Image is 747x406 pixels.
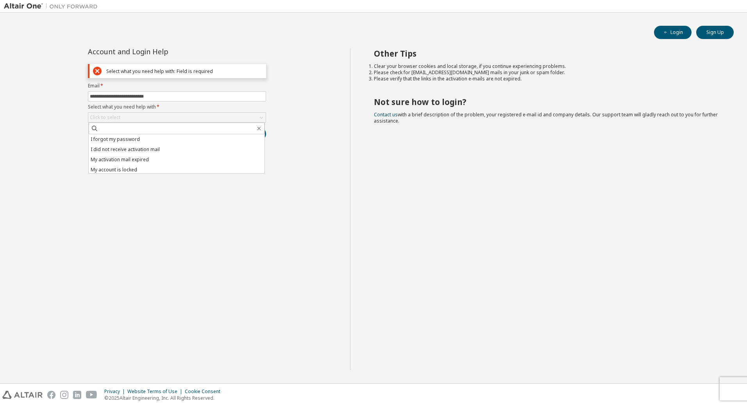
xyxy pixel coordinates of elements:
[106,68,263,74] div: Select what you need help with: Field is required
[104,388,127,395] div: Privacy
[374,111,718,124] span: with a brief description of the problem, your registered e-mail id and company details. Our suppo...
[374,63,720,69] li: Clear your browser cookies and local storage, if you continue experiencing problems.
[90,114,120,121] div: Click to select
[60,391,68,399] img: instagram.svg
[47,391,55,399] img: facebook.svg
[88,113,266,122] div: Click to select
[374,48,720,59] h2: Other Tips
[374,76,720,82] li: Please verify that the links in the activation e-mails are not expired.
[185,388,225,395] div: Cookie Consent
[374,69,720,76] li: Please check for [EMAIL_ADDRESS][DOMAIN_NAME] mails in your junk or spam folder.
[696,26,734,39] button: Sign Up
[89,134,264,144] li: I forgot my password
[104,395,225,401] p: © 2025 Altair Engineering, Inc. All Rights Reserved.
[88,48,231,55] div: Account and Login Help
[88,104,266,110] label: Select what you need help with
[86,391,97,399] img: youtube.svg
[374,97,720,107] h2: Not sure how to login?
[2,391,43,399] img: altair_logo.svg
[73,391,81,399] img: linkedin.svg
[127,388,185,395] div: Website Terms of Use
[4,2,102,10] img: Altair One
[654,26,692,39] button: Login
[88,83,266,89] label: Email
[374,111,398,118] a: Contact us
